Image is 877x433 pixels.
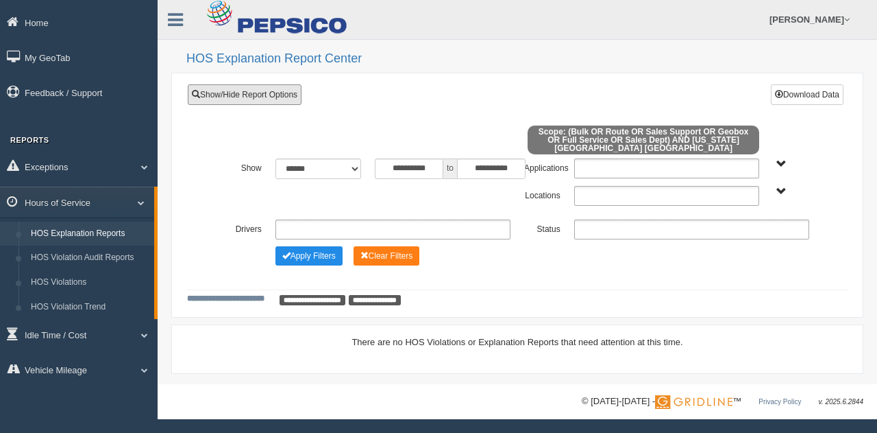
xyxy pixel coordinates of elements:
[582,395,863,409] div: © [DATE]-[DATE] - ™
[219,159,269,175] label: Show
[758,398,801,406] a: Privacy Policy
[517,159,567,175] label: Applications
[819,398,863,406] span: v. 2025.6.2844
[771,84,843,105] button: Download Data
[25,270,154,295] a: HOS Violations
[528,126,759,154] span: Scope: (Bulk OR Route OR Sales Support OR Geobox OR Full Service OR Sales Dept) AND [US_STATE][GE...
[443,159,457,179] span: to
[354,246,420,266] button: Change Filter Options
[25,222,154,246] a: HOS Explanation Reports
[275,246,343,266] button: Change Filter Options
[187,336,848,349] div: There are no HOS Violations or Explanation Reports that need attention at this time.
[517,186,567,202] label: Locations
[25,295,154,320] a: HOS Violation Trend
[186,52,863,66] h2: HOS Explanation Report Center
[655,395,732,409] img: Gridline
[25,246,154,270] a: HOS Violation Audit Reports
[517,220,567,236] label: Status
[219,220,269,236] label: Drivers
[188,84,301,105] a: Show/Hide Report Options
